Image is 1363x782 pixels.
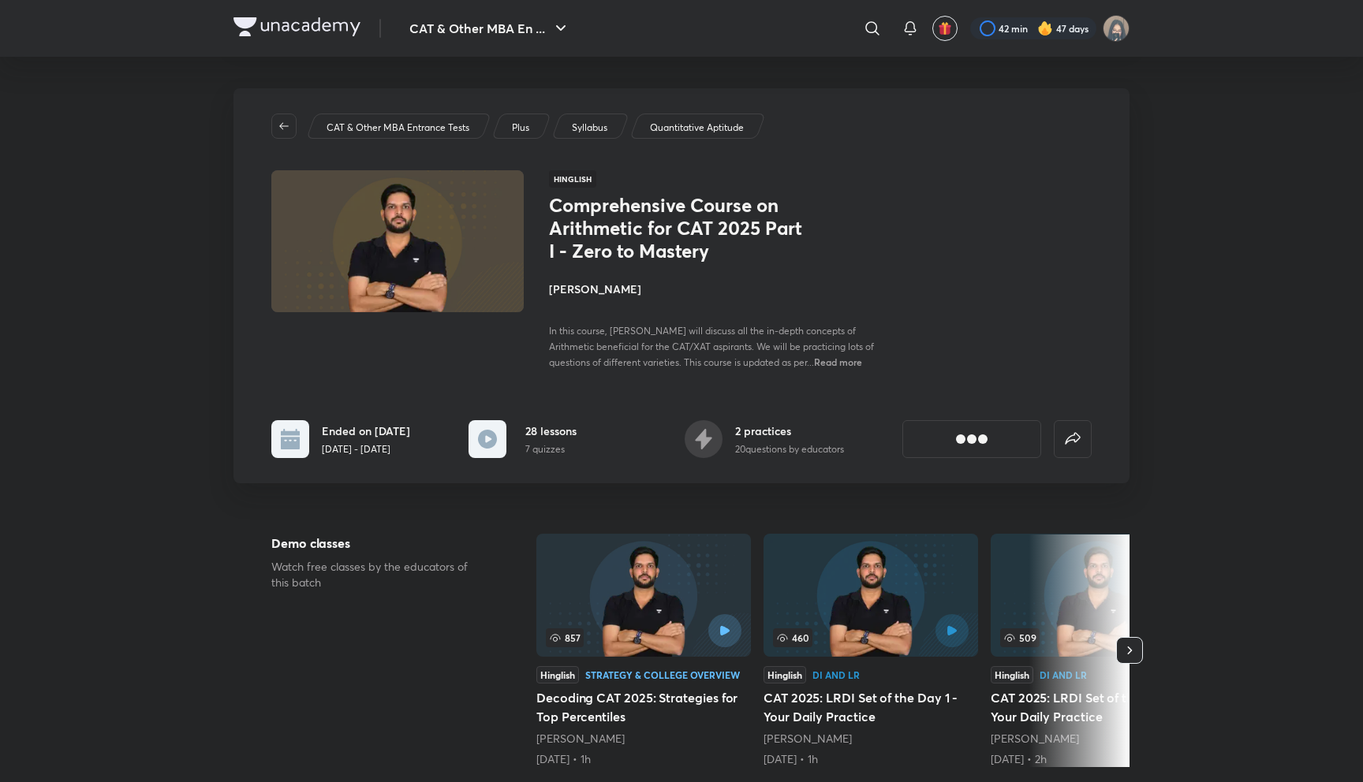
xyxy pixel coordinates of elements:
[991,731,1079,746] a: [PERSON_NAME]
[991,751,1205,767] div: 9th May • 2h
[932,16,958,41] button: avatar
[549,170,596,188] span: Hinglish
[271,534,486,553] h5: Demo classes
[991,666,1033,683] div: Hinglish
[536,534,751,767] a: Decoding CAT 2025: Strategies for Top Percentiles
[572,121,607,135] p: Syllabus
[991,534,1205,767] a: 509HinglishDI and LRCAT 2025: LRDI Set of the Day 2 - Your Daily Practice[PERSON_NAME][DATE] • 2h
[1000,628,1040,647] span: 509
[233,17,360,40] a: Company Logo
[269,169,526,314] img: Thumbnail
[536,688,751,726] h5: Decoding CAT 2025: Strategies for Top Percentiles
[991,534,1205,767] a: CAT 2025: LRDI Set of the Day 2 - Your Daily Practice
[536,731,625,746] a: [PERSON_NAME]
[536,731,751,747] div: Ravi Kumar
[512,121,529,135] p: Plus
[773,628,812,647] span: 460
[764,731,852,746] a: [PERSON_NAME]
[938,21,952,35] img: avatar
[569,121,611,135] a: Syllabus
[525,423,577,439] h6: 28 lessons
[327,121,469,135] p: CAT & Other MBA Entrance Tests
[1037,20,1053,36] img: streak
[902,420,1041,458] button: [object Object]
[536,751,751,767] div: 19th Apr • 1h
[764,751,978,767] div: 6th May • 1h
[764,534,978,767] a: 460HinglishDI and LRCAT 2025: LRDI Set of the Day 1 - Your Daily Practice[PERSON_NAME][DATE] • 1h
[546,628,584,647] span: 857
[764,731,978,747] div: Ravi Kumar
[650,121,744,135] p: Quantitative Aptitude
[764,534,978,767] a: CAT 2025: LRDI Set of the Day 1 - Your Daily Practice
[536,534,751,767] a: 857HinglishStrategy & College OverviewDecoding CAT 2025: Strategies for Top Percentiles[PERSON_NA...
[735,442,844,456] p: 20 questions by educators
[585,670,740,680] div: Strategy & College Overview
[764,666,806,683] div: Hinglish
[271,559,486,590] p: Watch free classes by the educators of this batch
[549,194,807,262] h1: Comprehensive Course on Arithmetic for CAT 2025 Part I - Zero to Mastery
[1103,15,1130,42] img: Jarul Jangid
[510,121,532,135] a: Plus
[814,356,862,368] span: Read more
[991,731,1205,747] div: Ravi Kumar
[648,121,747,135] a: Quantitative Aptitude
[549,281,902,297] h4: [PERSON_NAME]
[1054,420,1092,458] button: false
[549,325,874,368] span: In this course, [PERSON_NAME] will discuss all the in-depth concepts of Arithmetic beneficial for...
[525,442,577,456] p: 7 quizzes
[812,670,860,680] div: DI and LR
[991,688,1205,726] h5: CAT 2025: LRDI Set of the Day 2 - Your Daily Practice
[764,688,978,726] h5: CAT 2025: LRDI Set of the Day 1 - Your Daily Practice
[324,121,472,135] a: CAT & Other MBA Entrance Tests
[400,13,580,44] button: CAT & Other MBA En ...
[322,442,410,456] p: [DATE] - [DATE]
[322,423,410,439] h6: Ended on [DATE]
[735,423,844,439] h6: 2 practices
[233,17,360,36] img: Company Logo
[536,666,579,683] div: Hinglish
